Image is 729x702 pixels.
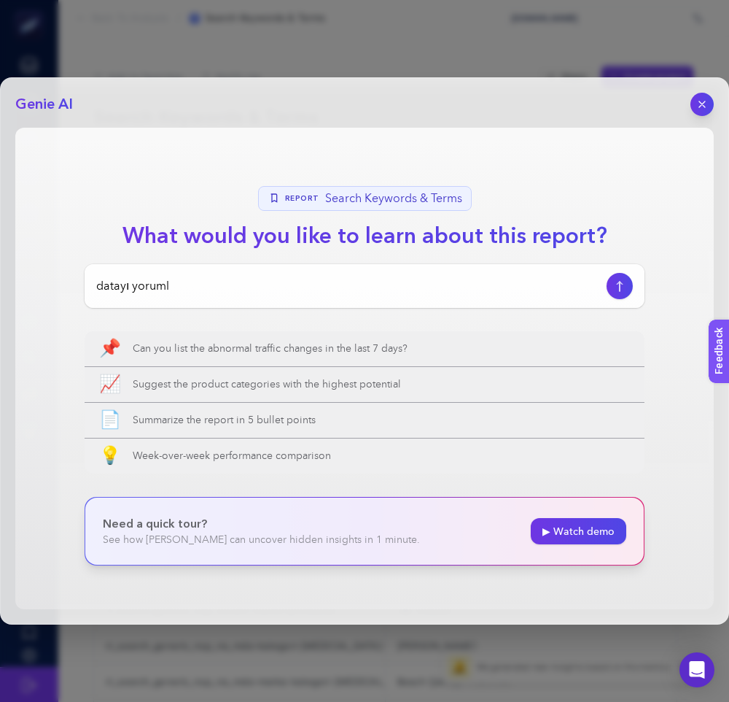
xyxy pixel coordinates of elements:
[133,377,630,392] span: Suggest the product categories with the highest potential
[85,439,644,474] button: 💡Week-over-week performance comparison
[133,449,630,463] span: Week-over-week performance comparison
[85,403,644,438] button: 📄Summarize the report in 5 bullet points
[103,515,420,533] p: Need a quick tour?
[85,331,644,366] button: 📌Can you list the abnormal traffic changes in the last 7 days?
[111,220,619,252] h1: What would you like to learn about this report?
[99,340,121,358] span: 📌
[99,376,121,393] span: 📈
[96,277,601,295] input: Ask Genie anything...
[679,652,714,687] div: Open Intercom Messenger
[9,4,55,16] span: Feedback
[325,190,462,207] span: Search Keywords & Terms
[285,193,319,204] span: Report
[103,533,420,547] p: See how [PERSON_NAME] can uncover hidden insights in 1 minute.
[99,447,121,465] span: 💡
[531,518,626,544] a: ▶ Watch demo
[133,342,630,356] span: Can you list the abnormal traffic changes in the last 7 days?
[99,412,121,429] span: 📄
[85,367,644,402] button: 📈Suggest the product categories with the highest potential
[15,94,73,115] h2: Genie AI
[133,413,630,428] span: Summarize the report in 5 bullet points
